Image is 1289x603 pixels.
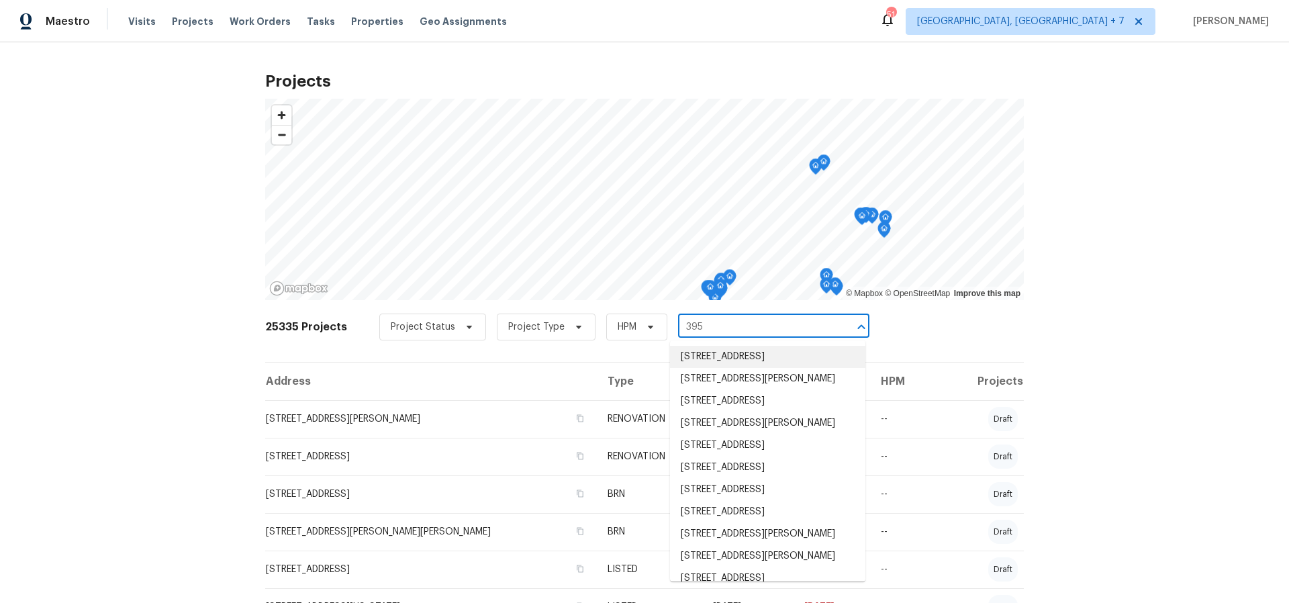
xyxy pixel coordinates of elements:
button: Zoom out [272,125,291,144]
input: Search projects [678,317,832,338]
span: Project Type [508,320,565,334]
div: Map marker [855,209,869,230]
span: [PERSON_NAME] [1188,15,1269,28]
div: Map marker [877,222,891,242]
canvas: Map [265,99,1024,300]
button: Copy Address [574,563,586,575]
li: [STREET_ADDRESS][PERSON_NAME] [670,523,865,545]
li: [STREET_ADDRESS] [670,457,865,479]
div: Map marker [704,280,717,301]
span: Tasks [307,17,335,26]
th: Type [597,363,702,400]
td: LISTED [597,551,702,588]
div: Map marker [714,273,728,293]
div: draft [988,520,1018,544]
li: [STREET_ADDRESS][PERSON_NAME] [670,368,865,390]
h2: Projects [265,75,1024,88]
li: [STREET_ADDRESS] [670,434,865,457]
div: Map marker [859,207,873,228]
div: Map marker [714,279,727,299]
div: Map marker [820,268,833,289]
td: BRN [597,475,702,513]
td: RENOVATION [597,438,702,475]
a: Mapbox homepage [269,281,328,296]
li: [STREET_ADDRESS] [670,479,865,501]
td: [STREET_ADDRESS][PERSON_NAME][PERSON_NAME] [265,513,597,551]
a: Mapbox [846,289,883,298]
div: Map marker [820,277,833,298]
div: draft [988,445,1018,469]
button: Copy Address [574,412,586,424]
td: -- [870,513,931,551]
button: Copy Address [574,450,586,462]
td: RENOVATION [597,400,702,438]
div: draft [988,482,1018,506]
td: BRN [597,513,702,551]
td: -- [870,551,931,588]
span: Visits [128,15,156,28]
div: 51 [886,8,896,21]
li: [STREET_ADDRESS][PERSON_NAME] [670,412,865,434]
div: Map marker [817,154,830,175]
td: [STREET_ADDRESS][PERSON_NAME] [265,400,597,438]
a: OpenStreetMap [885,289,950,298]
div: Map marker [701,280,714,301]
div: Map marker [828,277,842,298]
span: Geo Assignments [420,15,507,28]
li: [STREET_ADDRESS] [670,501,865,523]
li: [STREET_ADDRESS] [670,346,865,368]
th: HPM [870,363,931,400]
td: [STREET_ADDRESS] [265,551,597,588]
td: [STREET_ADDRESS] [265,438,597,475]
div: draft [988,407,1018,431]
span: [GEOGRAPHIC_DATA], [GEOGRAPHIC_DATA] + 7 [917,15,1125,28]
div: Map marker [854,207,867,228]
h2: 25335 Projects [265,320,347,334]
td: [STREET_ADDRESS] [265,475,597,513]
button: Zoom in [272,105,291,125]
span: Project Status [391,320,455,334]
td: -- [870,400,931,438]
th: Address [265,363,597,400]
span: Projects [172,15,213,28]
div: Map marker [714,274,727,295]
div: Map marker [879,210,892,231]
th: Projects [930,363,1024,400]
td: -- [870,475,931,513]
div: Map marker [809,158,822,179]
li: [STREET_ADDRESS] [670,390,865,412]
span: HPM [618,320,636,334]
td: -- [870,438,931,475]
li: [STREET_ADDRESS][PERSON_NAME] [670,545,865,567]
button: Copy Address [574,488,586,500]
span: Zoom out [272,126,291,144]
div: Map marker [723,269,736,290]
span: Work Orders [230,15,291,28]
a: Improve this map [954,289,1020,298]
button: Close [852,318,871,336]
span: Properties [351,15,403,28]
button: Copy Address [574,525,586,537]
div: draft [988,557,1018,582]
li: [STREET_ADDRESS] [670,567,865,590]
span: Maestro [46,15,90,28]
